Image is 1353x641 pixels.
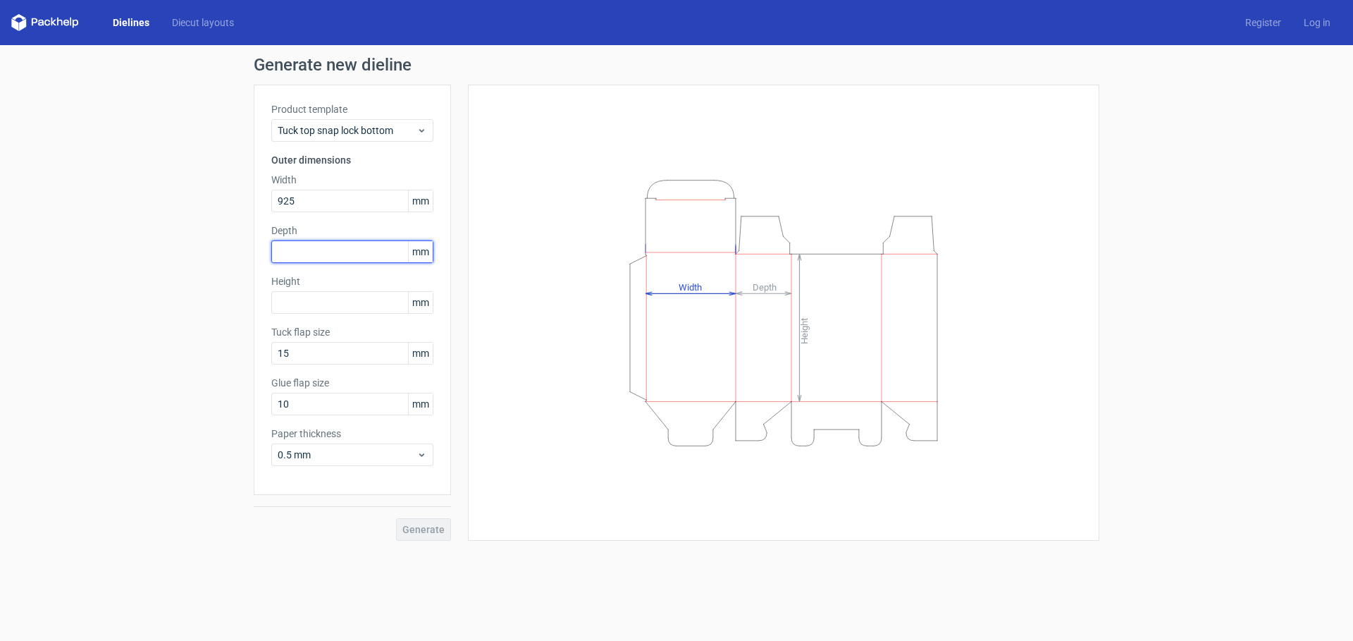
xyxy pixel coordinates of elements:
label: Glue flap size [271,376,433,390]
tspan: Height [799,317,810,343]
tspan: Width [679,281,702,292]
label: Height [271,274,433,288]
a: Register [1234,16,1292,30]
label: Depth [271,224,433,238]
span: mm [408,343,433,364]
span: 0.5 mm [278,448,416,462]
h3: Outer dimensions [271,153,433,167]
a: Diecut layouts [161,16,245,30]
span: mm [408,190,433,212]
label: Product template [271,102,433,116]
h1: Generate new dieline [254,56,1099,73]
label: Width [271,173,433,187]
span: mm [408,393,433,415]
span: Tuck top snap lock bottom [278,123,416,138]
tspan: Depth [753,281,777,292]
label: Tuck flap size [271,325,433,339]
a: Dielines [101,16,161,30]
label: Paper thickness [271,427,433,441]
span: mm [408,241,433,262]
a: Log in [1292,16,1342,30]
span: mm [408,292,433,313]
